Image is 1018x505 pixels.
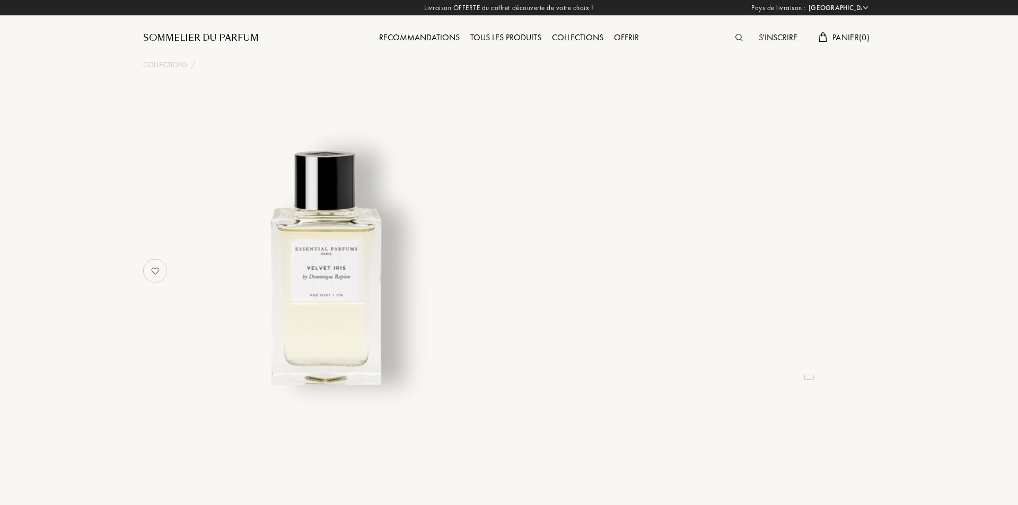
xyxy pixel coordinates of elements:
a: Tous les produits [465,32,547,43]
span: Panier ( 0 ) [832,32,870,43]
a: Recommandations [374,32,465,43]
div: Recommandations [374,31,465,45]
a: Collections [143,59,188,70]
span: Pays de livraison : [751,3,806,13]
img: no_like_p.png [145,260,166,281]
img: search_icn.svg [735,34,743,41]
div: S'inscrire [753,31,803,45]
a: Collections [547,32,609,43]
a: Offrir [609,32,644,43]
div: Collections [547,31,609,45]
img: cart.svg [819,32,827,42]
img: undefined undefined [195,135,458,397]
a: Sommelier du Parfum [143,32,259,45]
div: Offrir [609,31,644,45]
div: / [191,59,195,70]
a: S'inscrire [753,32,803,43]
div: Tous les produits [465,31,547,45]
